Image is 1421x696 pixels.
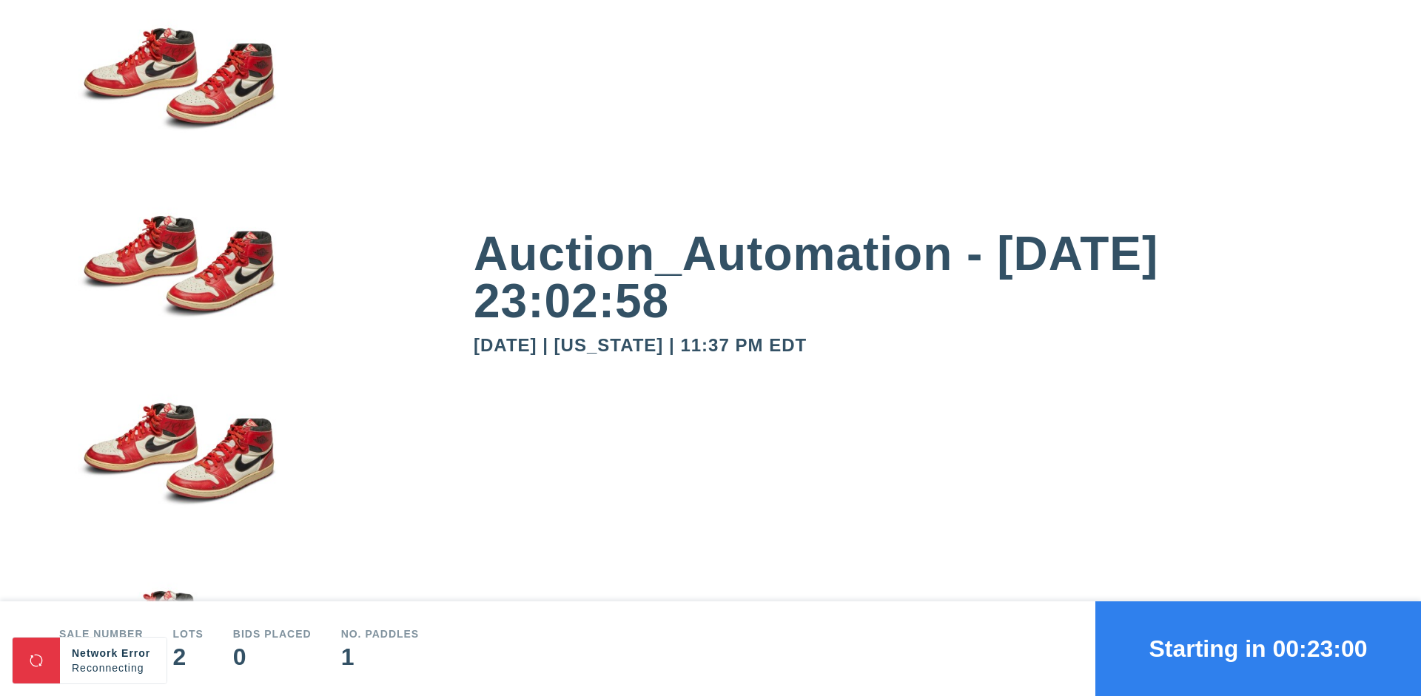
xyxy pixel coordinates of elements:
img: small [59,3,296,191]
div: 0 [233,645,312,669]
button: Starting in 00:23:00 [1095,601,1421,696]
div: 2 [173,645,204,669]
div: Reconnecting [72,660,155,675]
div: 1 [341,645,420,669]
div: Sale number [59,629,144,639]
div: No. Paddles [341,629,420,639]
div: [DATE] | [US_STATE] | 11:37 PM EDT [474,337,1362,354]
div: Lots [173,629,204,639]
img: small [59,191,296,379]
div: Bids Placed [233,629,312,639]
div: Network Error [72,646,155,660]
div: Auction_Automation - [DATE] 23:02:58 [474,230,1362,325]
